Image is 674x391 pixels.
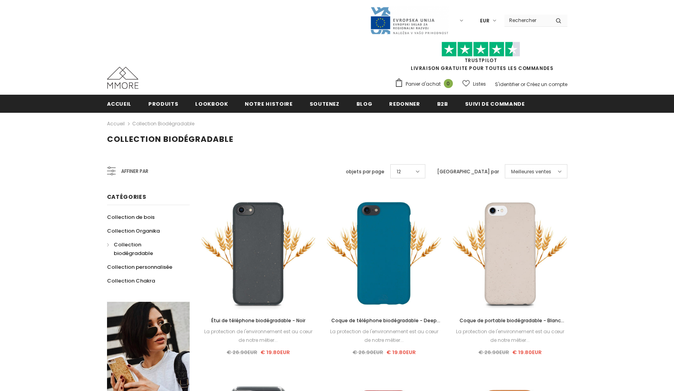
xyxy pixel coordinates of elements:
span: Notre histoire [245,100,292,108]
span: Collection Chakra [107,277,155,285]
a: Coque de portable biodégradable - Blanc naturel [453,316,567,325]
a: Listes [462,77,486,91]
span: Coque de portable biodégradable - Blanc naturel [460,317,564,332]
label: [GEOGRAPHIC_DATA] par [437,168,499,176]
a: Lookbook [195,95,228,112]
img: Faites confiance aux étoiles pilotes [441,42,520,57]
span: Catégories [107,193,146,201]
span: € 19.80EUR [386,349,416,356]
span: Collection Organika [107,227,160,235]
span: Affiner par [121,167,148,176]
a: B2B [437,95,448,112]
img: Javni Razpis [370,6,449,35]
span: Lookbook [195,100,228,108]
a: soutenez [310,95,340,112]
a: Collection Organika [107,224,160,238]
a: Produits [148,95,178,112]
a: Étui de téléphone biodégradable - Noir [201,316,316,325]
a: Collection de bois [107,210,155,224]
span: LIVRAISON GRATUITE POUR TOUTES LES COMMANDES [395,45,567,72]
div: La protection de l'environnement est au cœur de notre métier... [453,327,567,345]
a: Accueil [107,95,132,112]
span: EUR [480,17,489,25]
span: Panier d'achat [406,80,441,88]
a: Collection biodégradable [107,238,181,260]
span: B2B [437,100,448,108]
a: Coque de téléphone biodégradable - Deep Sea Blue [327,316,441,325]
span: 12 [397,168,401,176]
span: Accueil [107,100,132,108]
span: € 19.80EUR [260,349,290,356]
span: or [521,81,525,88]
img: Cas MMORE [107,67,138,89]
a: Javni Razpis [370,17,449,24]
span: Suivi de commande [465,100,525,108]
span: Redonner [389,100,420,108]
span: € 19.80EUR [512,349,542,356]
span: € 26.90EUR [227,349,257,356]
span: Coque de téléphone biodégradable - Deep Sea Blue [331,317,440,332]
a: Panier d'achat 0 [395,78,457,90]
span: Meilleures ventes [511,168,551,176]
a: TrustPilot [465,57,497,64]
a: Notre histoire [245,95,292,112]
span: Blog [356,100,373,108]
a: Blog [356,95,373,112]
label: objets par page [346,168,384,176]
a: Suivi de commande [465,95,525,112]
a: Redonner [389,95,420,112]
span: Collection de bois [107,213,155,221]
span: € 26.90EUR [353,349,383,356]
span: 0 [444,79,453,88]
span: Collection personnalisée [107,263,172,271]
span: Produits [148,100,178,108]
a: Accueil [107,119,125,128]
a: Collection biodégradable [132,120,194,127]
span: Listes [473,80,486,88]
a: Collection Chakra [107,274,155,288]
a: Collection personnalisée [107,260,172,274]
div: La protection de l'environnement est au cœur de notre métier... [327,327,441,345]
span: Collection biodégradable [114,241,153,257]
div: La protection de l'environnement est au cœur de notre métier... [201,327,316,345]
span: Collection biodégradable [107,134,233,145]
span: soutenez [310,100,340,108]
a: Créez un compte [526,81,567,88]
input: Search Site [504,15,550,26]
span: Étui de téléphone biodégradable - Noir [211,317,305,324]
a: S'identifier [495,81,519,88]
span: € 26.90EUR [478,349,509,356]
